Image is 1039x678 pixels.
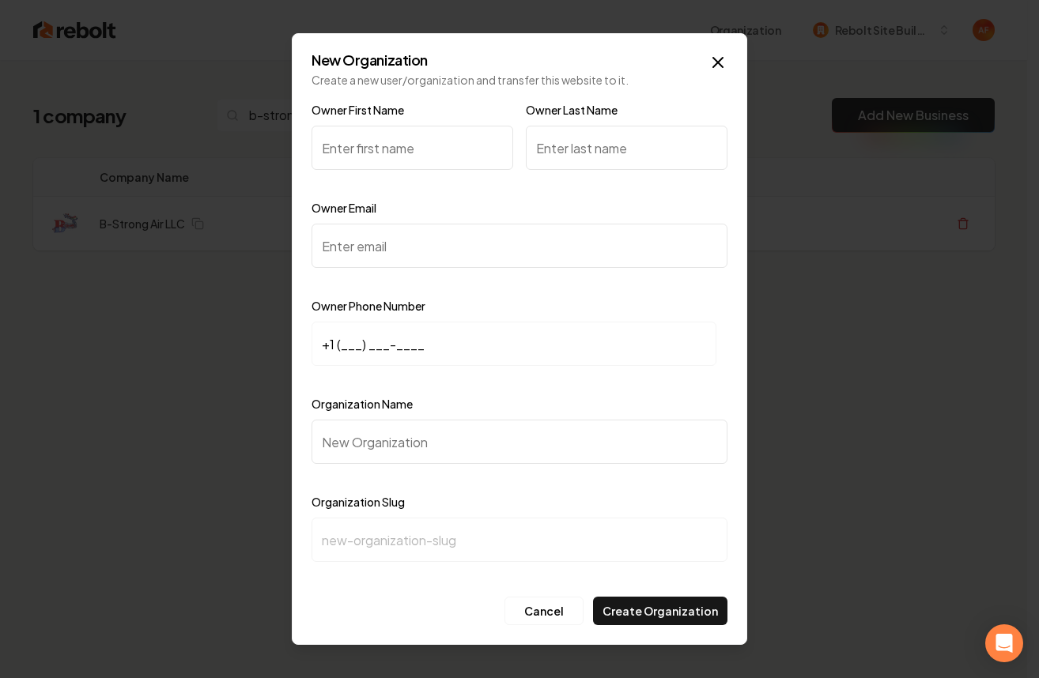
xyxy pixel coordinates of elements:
input: new-organization-slug [312,518,727,562]
label: Owner Phone Number [312,299,425,313]
input: Enter email [312,224,727,268]
label: Organization Name [312,397,413,411]
label: Owner Last Name [526,103,618,117]
label: Owner Email [312,201,376,215]
input: New Organization [312,420,727,464]
h2: New Organization [312,53,727,67]
input: Enter first name [312,126,513,170]
label: Owner First Name [312,103,404,117]
input: Enter last name [526,126,727,170]
label: Organization Slug [312,495,405,509]
button: Create Organization [593,597,727,625]
p: Create a new user/organization and transfer this website to it. [312,72,727,88]
button: Cancel [504,597,584,625]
